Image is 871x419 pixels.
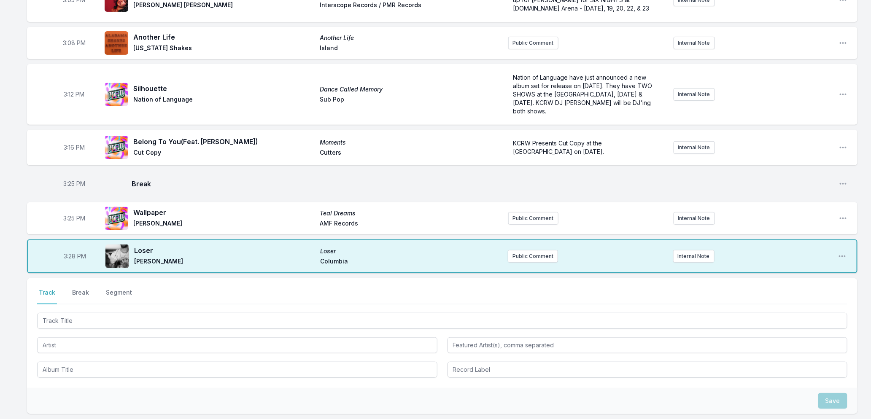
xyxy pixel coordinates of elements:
span: Dance Called Memory [320,85,501,94]
button: Open playlist item options [838,252,847,261]
span: Loser [320,247,501,255]
span: Timestamp [64,143,85,152]
button: Track [37,288,57,304]
span: Timestamp [63,180,85,188]
span: Columbia [320,257,501,267]
span: Island [320,44,501,54]
button: Save [818,393,847,409]
button: Internal Note [674,37,715,49]
span: [US_STATE] Shakes [133,44,315,54]
span: [PERSON_NAME] [PERSON_NAME] [133,1,315,11]
input: Featured Artist(s), comma separated [448,337,848,353]
img: Moments [105,136,128,159]
button: Open playlist item options [839,90,847,99]
input: Track Title [37,313,847,329]
button: Internal Note [673,250,715,263]
span: Wallpaper [133,207,315,218]
span: Cutters [320,148,501,158]
span: Timestamp [63,39,86,47]
button: Break [70,288,91,304]
button: Open playlist item options [839,39,847,47]
img: Dance Called Memory [105,83,128,106]
span: Timestamp [64,252,86,261]
span: Another Life [320,34,501,42]
span: [PERSON_NAME] [134,257,315,267]
input: Album Title [37,362,437,378]
span: Moments [320,138,501,147]
span: Sub Pop [320,95,501,105]
span: Cut Copy [133,148,315,158]
img: Teal Dreams [105,207,128,230]
span: Break [132,179,832,189]
span: Nation of Language [133,95,315,105]
button: Internal Note [674,212,715,225]
span: Interscope Records / PMR Records [320,1,501,11]
span: [PERSON_NAME] [133,219,315,229]
input: Artist [37,337,437,353]
img: Loser [105,244,129,268]
button: Segment [104,288,134,304]
button: Open playlist item options [839,143,847,152]
button: Public Comment [508,37,558,49]
button: Public Comment [508,250,558,263]
input: Record Label [448,362,848,378]
span: AMF Records [320,219,501,229]
span: KCRW Presents Cut Copy at the [GEOGRAPHIC_DATA] on [DATE]. [513,140,604,155]
button: Open playlist item options [839,180,847,188]
span: Loser [134,245,315,255]
button: Internal Note [674,88,715,101]
span: Silhouette [133,83,315,94]
span: Timestamp [63,214,85,223]
span: Teal Dreams [320,209,501,218]
button: Internal Note [674,141,715,154]
button: Open playlist item options [839,214,847,223]
span: Nation of Language have just announced a new album set for release on [DATE]. They have TWO SHOWS... [513,74,654,115]
span: Another Life [133,32,315,42]
span: Timestamp [64,90,85,99]
img: Another Life [105,31,128,55]
button: Public Comment [508,212,558,225]
span: Belong To You (Feat. [PERSON_NAME]) [133,137,315,147]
